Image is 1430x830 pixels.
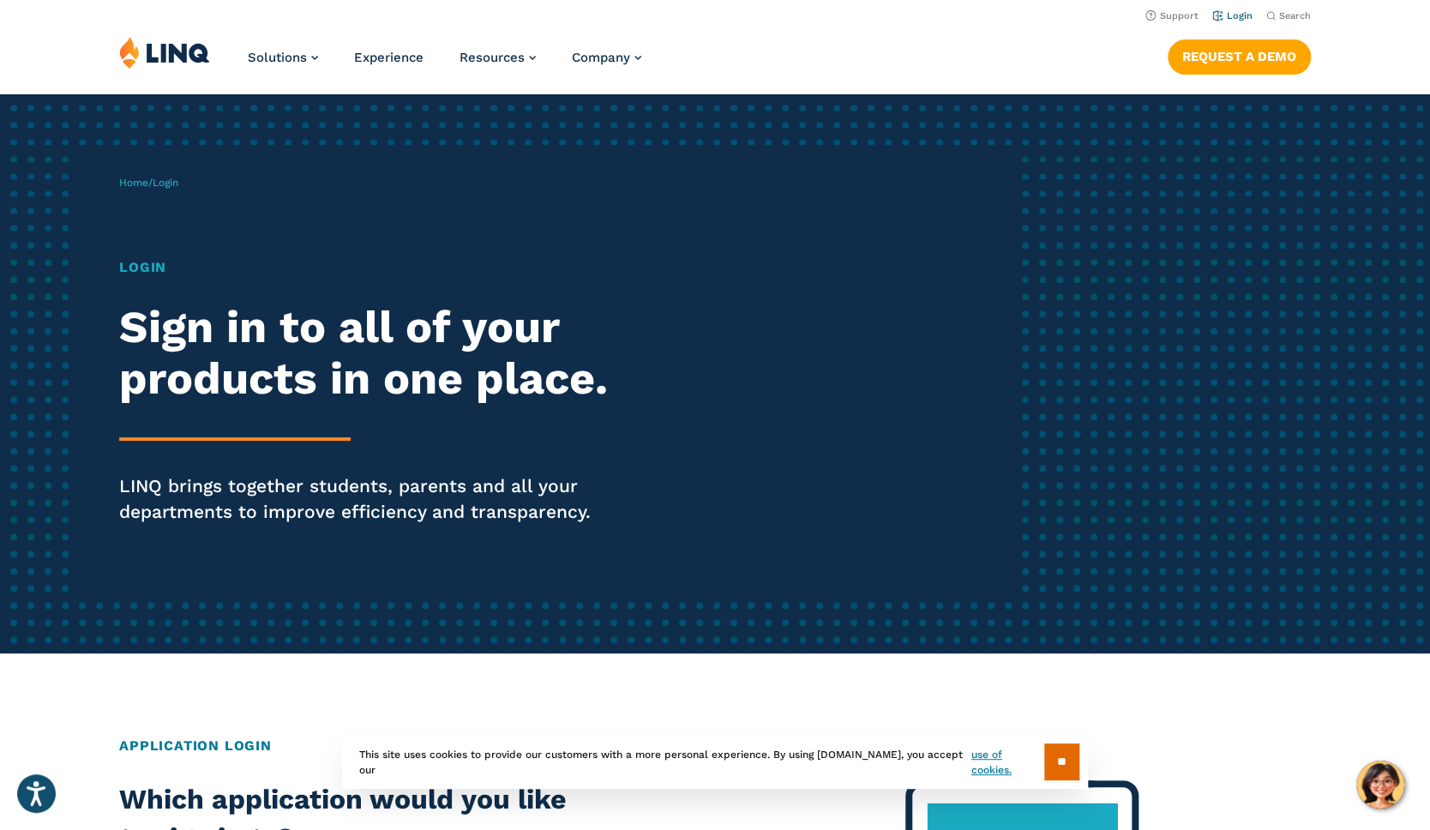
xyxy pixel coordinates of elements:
a: use of cookies. [971,747,1044,778]
h2: Sign in to all of your products in one place. [119,302,670,405]
button: Hello, have a question? Let’s chat. [1356,761,1404,809]
a: Resources [460,50,536,65]
span: Resources [460,50,525,65]
a: Experience [354,50,424,65]
nav: Primary Navigation [248,36,641,93]
a: Request a Demo [1168,39,1311,74]
div: This site uses cookies to provide our customers with a more personal experience. By using [DOMAIN... [342,735,1088,789]
a: Home [119,177,148,189]
a: Support [1145,10,1199,21]
a: Company [572,50,641,65]
span: Company [572,50,630,65]
a: Login [1212,10,1253,21]
a: Solutions [248,50,318,65]
nav: Button Navigation [1168,36,1311,74]
span: Login [153,177,178,189]
h2: Application Login [119,736,1311,756]
span: Solutions [248,50,307,65]
h1: Login [119,257,670,278]
img: LINQ | K‑12 Software [119,36,210,69]
p: LINQ brings together students, parents and all your departments to improve efficiency and transpa... [119,473,670,525]
span: Search [1279,10,1311,21]
button: Open Search Bar [1266,9,1311,22]
span: / [119,177,178,189]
